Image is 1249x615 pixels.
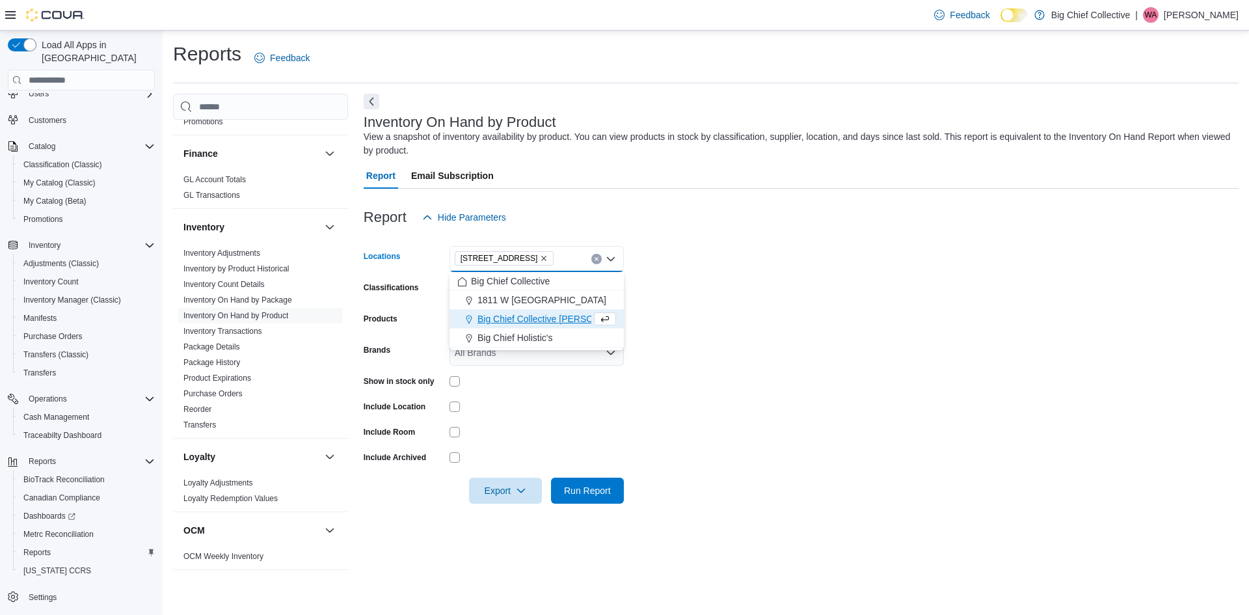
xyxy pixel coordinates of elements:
[564,484,611,497] span: Run Report
[1051,7,1130,23] p: Big Chief Collective
[23,112,155,128] span: Customers
[183,264,289,273] a: Inventory by Product Historical
[13,346,160,364] button: Transfers (Classic)
[13,309,160,327] button: Manifests
[469,478,542,504] button: Export
[183,295,292,305] a: Inventory On Hand by Package
[23,529,94,540] span: Metrc Reconciliation
[1164,7,1239,23] p: [PERSON_NAME]
[23,139,60,154] button: Catalog
[364,427,415,437] label: Include Room
[364,452,426,463] label: Include Archived
[18,310,155,326] span: Manifests
[13,210,160,228] button: Promotions
[18,526,155,542] span: Metrc Reconciliation
[18,329,155,344] span: Purchase Orders
[249,45,315,71] a: Feedback
[23,139,155,154] span: Catalog
[183,524,205,537] h3: OCM
[18,428,155,443] span: Traceabilty Dashboard
[18,157,107,172] a: Classification (Classic)
[13,273,160,291] button: Inventory Count
[455,251,554,266] span: 3414 NW CACHE ROAD
[950,8,989,21] span: Feedback
[322,523,338,538] button: OCM
[23,454,155,469] span: Reports
[23,547,51,558] span: Reports
[18,256,104,271] a: Adjustments (Classic)
[3,85,160,103] button: Users
[173,475,348,512] div: Loyalty
[270,51,310,64] span: Feedback
[364,345,390,355] label: Brands
[183,494,278,503] a: Loyalty Redemption Values
[1001,22,1001,23] span: Dark Mode
[1001,8,1028,22] input: Dark Mode
[18,545,155,560] span: Reports
[29,141,55,152] span: Catalog
[183,264,289,274] span: Inventory by Product Historical
[364,402,425,412] label: Include Location
[183,190,240,200] span: GL Transactions
[183,493,278,504] span: Loyalty Redemption Values
[3,588,160,607] button: Settings
[23,493,100,503] span: Canadian Compliance
[183,420,216,430] span: Transfers
[606,348,616,358] button: Open list of options
[23,454,61,469] button: Reports
[13,507,160,525] a: Dashboards
[364,94,379,109] button: Next
[450,310,624,329] button: Big Chief Collective [PERSON_NAME]
[23,86,54,102] button: Users
[18,347,155,362] span: Transfers (Classic)
[13,471,160,489] button: BioTrack Reconciliation
[183,175,246,184] a: GL Account Totals
[183,450,215,463] h3: Loyalty
[18,508,81,524] a: Dashboards
[3,137,160,156] button: Catalog
[18,212,155,227] span: Promotions
[23,277,79,287] span: Inventory Count
[18,526,99,542] a: Metrc Reconciliation
[18,472,155,487] span: BioTrack Reconciliation
[606,254,616,264] button: Close list of options
[13,562,160,580] button: [US_STATE] CCRS
[13,291,160,309] button: Inventory Manager (Classic)
[23,511,75,521] span: Dashboards
[183,221,319,234] button: Inventory
[183,310,288,321] span: Inventory On Hand by Product
[364,210,407,225] h3: Report
[322,581,338,596] button: Pricing
[18,329,88,344] a: Purchase Orders
[18,365,61,381] a: Transfers
[183,552,263,561] a: OCM Weekly Inventory
[18,256,155,271] span: Adjustments (Classic)
[18,409,155,425] span: Cash Management
[23,349,88,360] span: Transfers (Classic)
[183,116,223,127] span: Promotions
[364,115,556,130] h3: Inventory On Hand by Product
[23,474,105,485] span: BioTrack Reconciliation
[183,420,216,430] a: Transfers
[18,292,155,308] span: Inventory Manager (Classic)
[23,214,63,225] span: Promotions
[461,252,538,265] span: [STREET_ADDRESS]
[183,327,262,336] a: Inventory Transactions
[183,373,251,383] span: Product Expirations
[364,251,401,262] label: Locations
[183,174,246,185] span: GL Account Totals
[929,2,995,28] a: Feedback
[438,211,506,224] span: Hide Parameters
[13,327,160,346] button: Purchase Orders
[183,389,243,398] a: Purchase Orders
[183,147,319,160] button: Finance
[13,543,160,562] button: Reports
[1135,7,1138,23] p: |
[450,291,624,310] button: 1811 W [GEOGRAPHIC_DATA]
[183,311,288,320] a: Inventory On Hand by Product
[23,590,62,605] a: Settings
[13,156,160,174] button: Classification (Classic)
[183,478,253,488] span: Loyalty Adjustments
[183,147,218,160] h3: Finance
